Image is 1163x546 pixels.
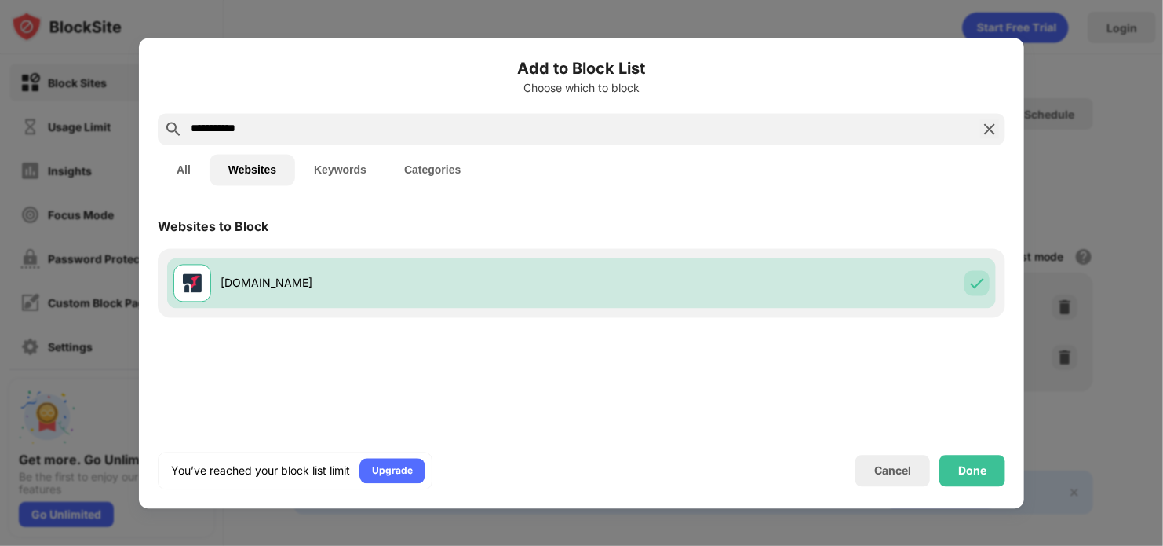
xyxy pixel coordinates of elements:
[164,119,183,138] img: search.svg
[980,119,999,138] img: search-close
[171,463,350,478] div: You’ve reached your block list limit
[295,154,385,185] button: Keywords
[158,154,210,185] button: All
[158,57,1005,80] h6: Add to Block List
[372,463,413,478] div: Upgrade
[874,464,911,478] div: Cancel
[210,154,295,185] button: Websites
[158,218,268,234] div: Websites to Block
[221,275,581,291] div: [DOMAIN_NAME]
[385,154,479,185] button: Categories
[158,82,1005,94] div: Choose which to block
[958,464,986,477] div: Done
[183,273,202,292] img: favicons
